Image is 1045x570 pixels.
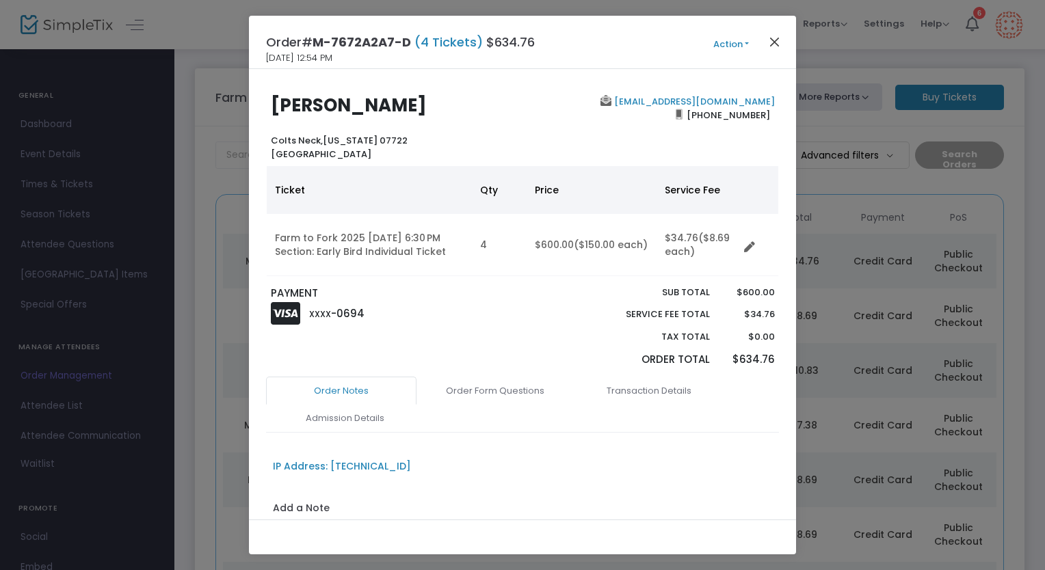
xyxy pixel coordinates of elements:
span: M-7672A2A7-D [313,33,411,51]
p: Tax Total [594,330,710,344]
p: Sub total [594,286,710,299]
a: [EMAIL_ADDRESS][DOMAIN_NAME] [611,95,775,108]
td: $34.76 [657,214,739,276]
span: XXXX [309,308,331,320]
span: [DATE] 12:54 PM [266,51,332,65]
span: Colts Neck, [271,134,323,147]
a: Admission Details [269,404,420,433]
span: ($8.69 each) [665,231,730,258]
th: Qty [472,166,527,214]
p: $600.00 [723,286,774,299]
p: Order Total [594,352,710,368]
th: Service Fee [657,166,739,214]
p: $634.76 [723,352,774,368]
p: PAYMENT [271,286,516,301]
p: Service Fee Total [594,308,710,321]
td: $600.00 [527,214,657,276]
div: Data table [267,166,778,276]
a: Order Notes [266,377,416,405]
span: ($150.00 each) [574,238,648,252]
span: -0694 [331,306,365,321]
a: Transaction Details [574,377,724,405]
div: IP Address: [TECHNICAL_ID] [273,459,411,474]
b: [PERSON_NAME] [271,93,427,118]
button: Close [766,33,784,51]
button: Action [690,37,772,52]
p: $0.00 [723,330,774,344]
span: [PHONE_NUMBER] [683,104,775,126]
label: Add a Note [273,501,330,519]
p: $34.76 [723,308,774,321]
td: 4 [472,214,527,276]
h4: Order# $634.76 [266,33,535,51]
td: Farm to Fork 2025 [DATE] 6:30 PM Section: Early Bird Individual Ticket [267,214,472,276]
span: (4 Tickets) [411,33,486,51]
th: Ticket [267,166,472,214]
a: Order Form Questions [420,377,570,405]
th: Price [527,166,657,214]
b: [US_STATE] 07722 [GEOGRAPHIC_DATA] [271,134,408,161]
